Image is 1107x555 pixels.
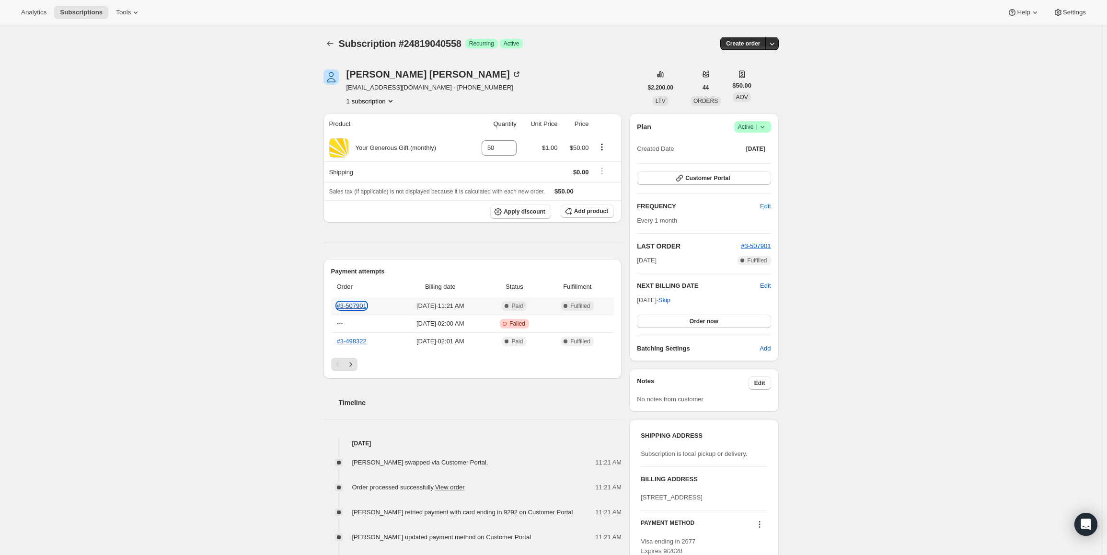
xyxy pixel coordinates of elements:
[110,6,146,19] button: Tools
[746,145,765,153] span: [DATE]
[54,6,108,19] button: Subscriptions
[637,144,674,154] span: Created Date
[594,166,610,176] button: Shipping actions
[637,281,760,291] h2: NEXT BILLING DATE
[519,113,561,135] th: Unit Price
[398,319,482,328] span: [DATE] · 02:00 AM
[329,188,545,195] span: Sales tax (if applicable) is not displayed because it is calculated with each new order.
[398,301,482,311] span: [DATE] · 11:21 AM
[1048,6,1092,19] button: Settings
[337,320,343,327] span: ---
[561,204,614,218] button: Add product
[542,144,558,151] span: $1.00
[346,96,395,106] button: Product actions
[337,338,367,345] a: #3-498322
[1063,9,1086,16] span: Settings
[346,69,521,79] div: [PERSON_NAME] [PERSON_NAME]
[331,358,614,371] nav: Pagination
[641,431,767,441] h3: SHIPPING ADDRESS
[331,276,396,297] th: Order
[352,459,488,466] span: [PERSON_NAME] swapped via Customer Portal.
[637,202,760,211] h2: FREQUENCY
[116,9,131,16] span: Tools
[749,376,771,390] button: Edit
[760,344,771,353] span: Add
[642,81,679,94] button: $2,200.00
[641,475,767,484] h3: BILLING ADDRESS
[339,398,622,408] h2: Timeline
[488,282,541,292] span: Status
[346,83,521,92] span: [EMAIL_ADDRESS][DOMAIN_NAME] · [PHONE_NUMBER]
[21,9,46,16] span: Analytics
[641,519,694,532] h3: PAYMENT METHOD
[754,341,776,356] button: Add
[760,281,771,291] button: Edit
[509,320,525,328] span: Failed
[1074,513,1097,536] div: Open Intercom Messenger
[690,317,718,325] span: Order now
[648,84,673,91] span: $2,200.00
[570,302,590,310] span: Fulfilled
[637,171,771,185] button: Customer Portal
[570,338,590,345] span: Fulfilled
[747,257,767,264] span: Fulfilled
[323,69,339,85] span: Stacey Landis
[693,98,718,104] span: ORDERS
[329,138,348,158] img: product img
[637,396,703,403] span: No notes from customer
[756,123,757,131] span: |
[435,484,465,491] a: View order
[685,174,730,182] span: Customer Portal
[323,161,469,182] th: Shipping
[511,302,523,310] span: Paid
[594,142,610,152] button: Product actions
[352,484,465,491] span: Order processed successfully.
[641,538,695,555] span: Visa ending in 2677 Expires 9/2028
[468,113,519,135] th: Quantity
[60,9,103,16] span: Subscriptions
[760,202,771,211] span: Edit
[703,84,709,91] span: 44
[738,122,767,132] span: Active
[637,256,657,265] span: [DATE]
[637,217,677,224] span: Every 1 month
[1002,6,1045,19] button: Help
[754,199,776,214] button: Edit
[1017,9,1030,16] span: Help
[323,37,337,50] button: Subscriptions
[15,6,52,19] button: Analytics
[637,376,749,390] h3: Notes
[595,532,622,542] span: 11:21 AM
[323,113,469,135] th: Product
[595,483,622,492] span: 11:21 AM
[653,293,676,308] button: Skip
[398,282,482,292] span: Billing date
[504,208,545,215] span: Apply discount
[641,494,703,501] span: [STREET_ADDRESS]
[352,533,531,541] span: [PERSON_NAME] updated payment method on Customer Portal
[546,282,608,292] span: Fulfillment
[595,508,622,517] span: 11:21 AM
[574,207,608,215] span: Add product
[504,40,519,47] span: Active
[637,344,760,353] h6: Batching Settings
[511,338,523,345] span: Paid
[331,267,614,276] h2: Payment attempts
[570,144,589,151] span: $50.00
[490,204,551,219] button: Apply discount
[469,40,494,47] span: Recurring
[561,113,592,135] th: Price
[658,295,670,305] span: Skip
[398,337,482,346] span: [DATE] · 02:01 AM
[656,98,666,104] span: LTV
[697,81,715,94] button: 44
[595,458,622,467] span: 11:21 AM
[637,122,651,132] h2: Plan
[637,241,741,251] h2: LAST ORDER
[726,40,760,47] span: Create order
[641,450,747,457] span: Subscription is local pickup or delivery.
[754,379,765,387] span: Edit
[741,242,771,249] a: #3-507901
